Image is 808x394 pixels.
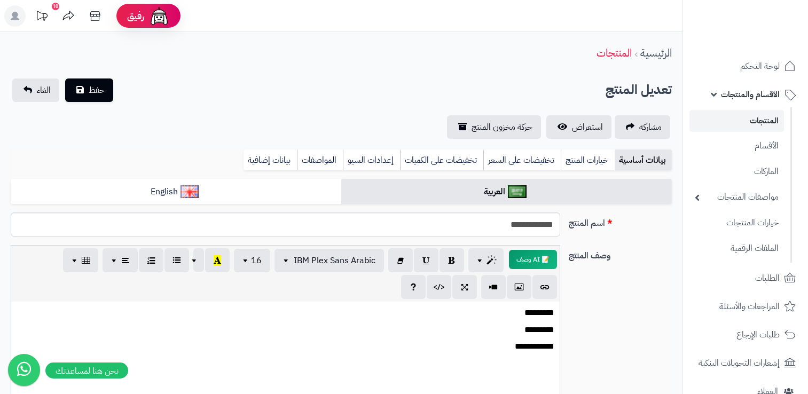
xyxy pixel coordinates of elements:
button: IBM Plex Sans Arabic [274,249,384,272]
a: خيارات المنتجات [689,211,784,234]
a: تخفيضات على السعر [483,149,561,171]
a: مشاركه [615,115,670,139]
div: 10 [52,3,59,10]
span: 16 [251,254,262,267]
img: العربية [508,185,527,198]
a: بيانات إضافية [244,149,297,171]
span: حفظ [89,84,105,97]
a: المنتجات [597,45,632,61]
span: طلبات الإرجاع [736,327,780,342]
a: المراجعات والأسئلة [689,294,802,319]
a: إعدادات السيو [343,149,400,171]
a: الغاء [12,78,59,102]
button: 📝 AI وصف [509,250,557,269]
a: إشعارات التحويلات البنكية [689,350,802,376]
a: المنتجات [689,110,784,132]
span: لوحة التحكم [740,59,780,74]
a: بيانات أساسية [615,149,672,171]
a: المواصفات [297,149,343,171]
a: الطلبات [689,265,802,291]
a: الماركات [689,160,784,183]
a: English [11,179,341,205]
span: استعراض [572,121,603,133]
span: الطلبات [755,271,780,286]
a: الرئيسية [640,45,672,61]
img: English [181,185,199,198]
button: حفظ [65,78,113,102]
img: logo-2.png [735,30,798,52]
label: وصف المنتج [564,245,676,262]
a: استعراض [546,115,611,139]
a: تخفيضات على الكميات [400,149,483,171]
label: اسم المنتج [564,212,676,230]
a: لوحة التحكم [689,53,802,79]
span: الأقسام والمنتجات [721,87,780,102]
span: الغاء [37,84,51,97]
h2: تعديل المنتج [606,79,672,101]
a: طلبات الإرجاع [689,322,802,348]
span: مشاركه [639,121,662,133]
a: مواصفات المنتجات [689,186,784,209]
span: رفيق [127,10,144,22]
button: 16 [234,249,270,272]
a: تحديثات المنصة [28,5,55,29]
span: IBM Plex Sans Arabic [294,254,375,267]
a: العربية [341,179,672,205]
a: حركة مخزون المنتج [447,115,541,139]
a: الأقسام [689,135,784,157]
a: خيارات المنتج [561,149,615,171]
span: المراجعات والأسئلة [719,299,780,314]
span: حركة مخزون المنتج [472,121,532,133]
span: إشعارات التحويلات البنكية [699,356,780,371]
img: ai-face.png [148,5,170,27]
a: الملفات الرقمية [689,237,784,260]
